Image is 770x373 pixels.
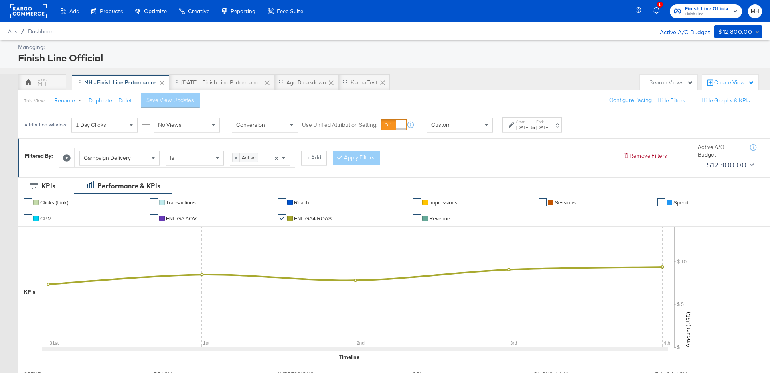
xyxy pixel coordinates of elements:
[170,154,174,161] span: Is
[89,97,112,104] button: Duplicate
[273,151,280,165] span: Clear all
[286,79,326,86] div: Age Breakdown
[751,7,759,16] span: MH
[623,152,667,160] button: Remove Filters
[24,198,32,206] a: ✔
[413,214,421,222] a: ✔
[18,51,760,65] div: Finish Line Official
[431,121,451,128] span: Custom
[69,8,79,14] span: Ads
[277,8,303,14] span: Feed Suite
[351,79,377,86] div: Klarna Test
[302,121,377,129] label: Use Unified Attribution Setting:
[707,159,746,171] div: $12,800.00
[8,28,17,35] span: Ads
[685,5,730,13] span: Finish Line Official
[25,152,53,160] div: Filtered By:
[84,79,157,86] div: MH - Finish Line Performance
[529,124,536,130] strong: to
[536,124,549,131] div: [DATE]
[166,200,196,206] span: Transactions
[718,27,752,37] div: $12,800.00
[494,125,501,128] span: ↑
[670,4,742,18] button: Finish Line OfficialFinish Line
[233,153,240,161] span: ×
[84,154,131,161] span: Campaign Delivery
[536,119,549,124] label: End:
[118,97,135,104] button: Delete
[76,121,106,128] span: 1 Day Clicks
[150,198,158,206] a: ✔
[294,200,309,206] span: Reach
[685,312,692,347] text: Amount (USD)
[657,2,663,8] div: 2
[166,216,197,222] span: FNL GA AOV
[294,216,332,222] span: FNL GA4 ROAS
[100,8,123,14] span: Products
[24,122,67,128] div: Attribution Window:
[339,353,359,361] div: Timeline
[539,198,547,206] a: ✔
[17,28,28,35] span: /
[181,79,262,86] div: [DATE] - Finish Line Performance
[76,80,81,84] div: Drag to reorder tab
[657,198,665,206] a: ✔
[748,4,762,18] button: MH
[24,288,36,296] div: KPIs
[173,80,178,84] div: Drag to reorder tab
[278,214,286,222] a: ✔
[657,97,685,104] button: Hide Filters
[274,154,278,161] span: ×
[97,181,160,191] div: Performance & KPIs
[41,181,55,191] div: KPIs
[685,11,730,18] span: Finish Line
[278,80,283,84] div: Drag to reorder tab
[714,25,762,38] button: $12,800.00
[516,119,529,124] label: Start:
[650,79,693,86] div: Search Views
[28,28,56,35] a: Dashboard
[703,159,756,171] button: $12,800.00
[698,143,742,158] div: Active A/C Budget
[38,80,46,88] div: MH
[188,8,209,14] span: Creative
[604,93,657,108] button: Configure Pacing
[158,121,182,128] span: No Views
[342,80,347,84] div: Drag to reorder tab
[236,121,265,128] span: Conversion
[144,8,167,14] span: Optimize
[555,200,576,206] span: Sessions
[516,124,529,131] div: [DATE]
[49,94,90,108] button: Rename
[429,216,450,222] span: Revenue
[24,214,32,222] a: ✔
[18,43,760,51] div: Managing:
[413,198,421,206] a: ✔
[701,97,750,104] button: Hide Graphs & KPIs
[278,198,286,206] a: ✔
[40,200,69,206] span: Clicks (Link)
[240,153,258,161] span: Active
[714,79,754,87] div: Create View
[652,4,666,19] button: 2
[150,214,158,222] a: ✔
[24,98,45,104] div: This View:
[301,151,327,165] button: + Add
[429,200,457,206] span: Impressions
[231,8,255,14] span: Reporting
[651,25,710,37] div: Active A/C Budget
[40,216,52,222] span: CPM
[673,200,689,206] span: Spend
